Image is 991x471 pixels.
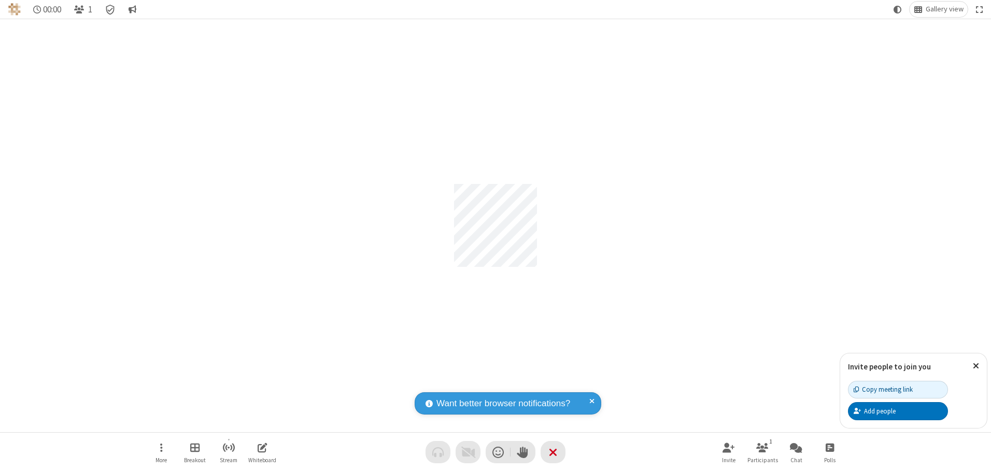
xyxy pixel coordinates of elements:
[101,2,120,17] div: Meeting details Encryption enabled
[972,2,987,17] button: Fullscreen
[848,362,931,372] label: Invite people to join you
[790,457,802,463] span: Chat
[814,437,845,467] button: Open poll
[184,457,206,463] span: Breakout
[436,397,570,410] span: Want better browser notifications?
[747,457,778,463] span: Participants
[155,457,167,463] span: More
[854,384,913,394] div: Copy meeting link
[965,353,987,379] button: Close popover
[220,457,237,463] span: Stream
[426,441,450,463] button: Audio problem - check your Internet connection or call by phone
[29,2,66,17] div: Timer
[781,437,812,467] button: Open chat
[511,441,535,463] button: Raise hand
[124,2,140,17] button: Conversation
[889,2,906,17] button: Using system theme
[824,457,836,463] span: Polls
[146,437,177,467] button: Open menu
[179,437,210,467] button: Manage Breakout Rooms
[213,437,244,467] button: Start streaming
[541,441,565,463] button: End or leave meeting
[910,2,968,17] button: Change layout
[722,457,735,463] span: Invite
[69,2,96,17] button: Open participant list
[88,5,92,15] span: 1
[848,381,948,398] button: Copy meeting link
[747,437,778,467] button: Open participant list
[767,437,775,446] div: 1
[248,457,276,463] span: Whiteboard
[926,5,964,13] span: Gallery view
[713,437,744,467] button: Invite participants (Alt+I)
[486,441,511,463] button: Send a reaction
[848,402,948,420] button: Add people
[247,437,278,467] button: Open shared whiteboard
[8,3,21,16] img: QA Selenium DO NOT DELETE OR CHANGE
[456,441,480,463] button: Video
[43,5,61,15] span: 00:00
